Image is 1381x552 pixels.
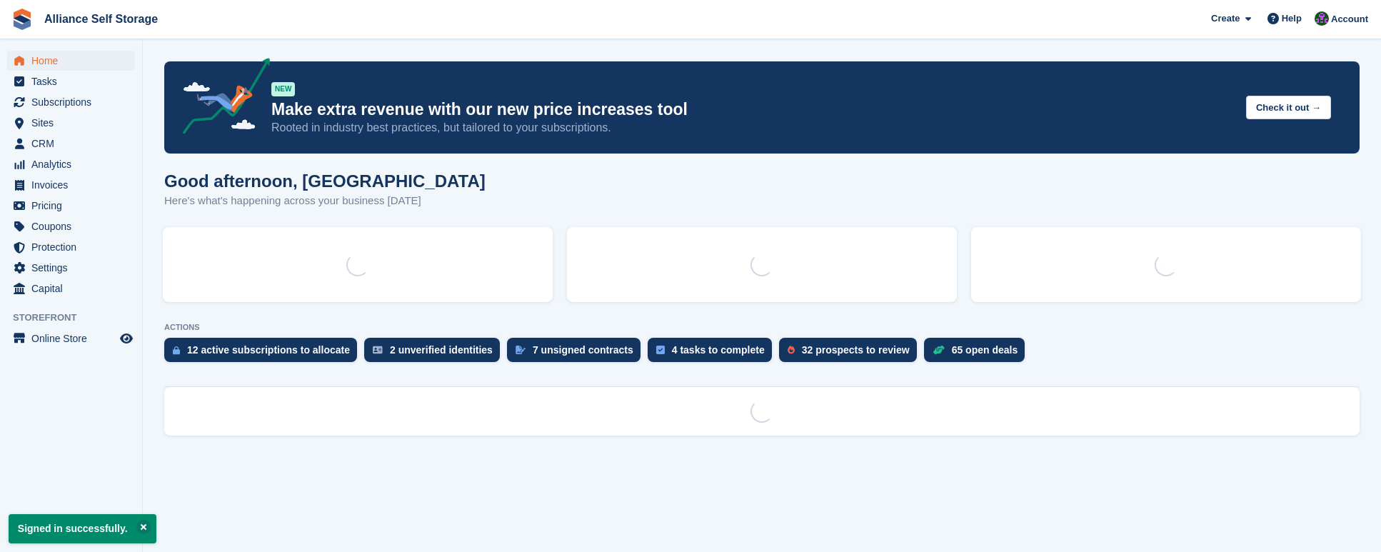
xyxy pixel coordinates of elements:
[7,113,135,133] a: menu
[187,344,350,356] div: 12 active subscriptions to allocate
[7,278,135,298] a: menu
[31,71,117,91] span: Tasks
[7,196,135,216] a: menu
[11,9,33,30] img: stora-icon-8386f47178a22dfd0bd8f6a31ec36ba5ce8667c1dd55bd0f319d3a0aa187defe.svg
[7,92,135,112] a: menu
[31,134,117,154] span: CRM
[31,175,117,195] span: Invoices
[39,7,164,31] a: Alliance Self Storage
[164,193,486,209] p: Here's what's happening across your business [DATE]
[373,346,383,354] img: verify_identity-adf6edd0f0f0b5bbfe63781bf79b02c33cf7c696d77639b501bdc392416b5a36.svg
[31,113,117,133] span: Sites
[533,344,633,356] div: 7 unsigned contracts
[390,344,493,356] div: 2 unverified identities
[7,134,135,154] a: menu
[31,237,117,257] span: Protection
[7,328,135,348] a: menu
[164,323,1360,332] p: ACTIONS
[13,311,142,325] span: Storefront
[788,346,795,354] img: prospect-51fa495bee0391a8d652442698ab0144808aea92771e9ea1ae160a38d050c398.svg
[31,258,117,278] span: Settings
[672,344,765,356] div: 4 tasks to complete
[31,154,117,174] span: Analytics
[271,99,1235,120] p: Make extra revenue with our new price increases tool
[31,92,117,112] span: Subscriptions
[779,338,924,369] a: 32 prospects to review
[516,346,526,354] img: contract_signature_icon-13c848040528278c33f63329250d36e43548de30e8caae1d1a13099fd9432cc5.svg
[31,216,117,236] span: Coupons
[271,82,295,96] div: NEW
[173,346,180,355] img: active_subscription_to_allocate_icon-d502201f5373d7db506a760aba3b589e785aa758c864c3986d89f69b8ff3...
[271,120,1235,136] p: Rooted in industry best practices, but tailored to your subscriptions.
[7,154,135,174] a: menu
[7,51,135,71] a: menu
[31,278,117,298] span: Capital
[507,338,648,369] a: 7 unsigned contracts
[164,171,486,191] h1: Good afternoon, [GEOGRAPHIC_DATA]
[648,338,779,369] a: 4 tasks to complete
[364,338,507,369] a: 2 unverified identities
[164,338,364,369] a: 12 active subscriptions to allocate
[7,216,135,236] a: menu
[9,514,156,543] p: Signed in successfully.
[924,338,1033,369] a: 65 open deals
[31,328,117,348] span: Online Store
[7,71,135,91] a: menu
[933,345,945,355] img: deal-1b604bf984904fb50ccaf53a9ad4b4a5d6e5aea283cecdc64d6e3604feb123c2.svg
[118,330,135,347] a: Preview store
[656,346,665,354] img: task-75834270c22a3079a89374b754ae025e5fb1db73e45f91037f5363f120a921f8.svg
[1331,12,1368,26] span: Account
[171,58,271,139] img: price-adjustments-announcement-icon-8257ccfd72463d97f412b2fc003d46551f7dbcb40ab6d574587a9cd5c0d94...
[7,237,135,257] a: menu
[31,196,117,216] span: Pricing
[7,175,135,195] a: menu
[7,258,135,278] a: menu
[1211,11,1240,26] span: Create
[31,51,117,71] span: Home
[1282,11,1302,26] span: Help
[1246,96,1331,119] button: Check it out →
[802,344,910,356] div: 32 prospects to review
[1315,11,1329,26] img: Romilly Norton
[952,344,1018,356] div: 65 open deals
